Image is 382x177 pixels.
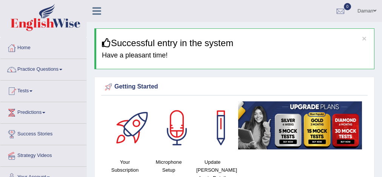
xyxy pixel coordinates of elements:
a: Strategy Videos [0,145,86,164]
h4: Microphone Setup [151,158,187,174]
img: small5.jpg [238,101,362,149]
a: Home [0,37,86,56]
button: × [362,34,367,42]
span: 0 [344,3,351,10]
h3: Successful entry in the system [102,38,368,48]
div: Getting Started [103,81,366,93]
h4: Your Subscription [107,158,143,174]
a: Tests [0,81,86,99]
a: Practice Questions [0,59,86,78]
a: Predictions [0,102,86,121]
a: Success Stories [0,124,86,143]
h4: Have a pleasant time! [102,52,368,59]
